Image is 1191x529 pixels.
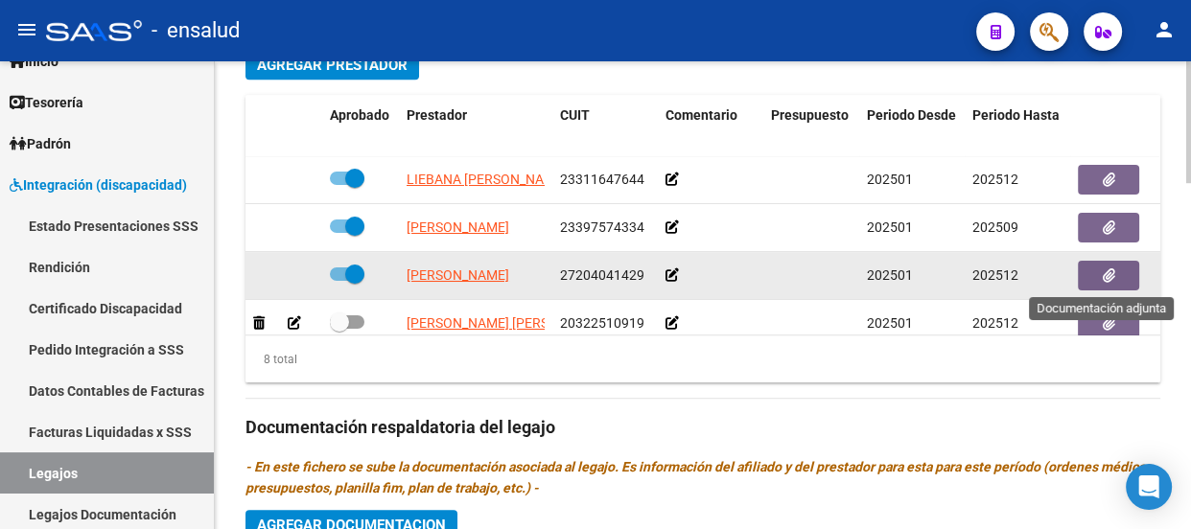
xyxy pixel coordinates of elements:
[407,267,509,283] span: [PERSON_NAME]
[552,95,658,158] datatable-header-cell: CUIT
[972,172,1018,187] span: 202512
[407,315,615,331] span: [PERSON_NAME] [PERSON_NAME]
[867,172,913,187] span: 202501
[560,219,644,235] span: 23397574334
[10,133,71,154] span: Padrón
[867,315,913,331] span: 202501
[407,219,509,235] span: [PERSON_NAME]
[399,95,552,158] datatable-header-cell: Prestador
[859,95,965,158] datatable-header-cell: Periodo Desde
[560,172,644,187] span: 23311647644
[965,95,1070,158] datatable-header-cell: Periodo Hasta
[10,174,187,195] span: Integración (discapacidad)
[560,315,644,331] span: 20322510919
[407,107,467,123] span: Prestador
[245,459,1155,495] i: - En este fichero se sube la documentación asociada al legajo. Es información del afiliado y del ...
[972,267,1018,283] span: 202512
[330,107,389,123] span: Aprobado
[972,315,1018,331] span: 202512
[666,107,737,123] span: Comentario
[245,50,419,80] button: Agregar Prestador
[867,219,913,235] span: 202501
[257,57,408,74] span: Agregar Prestador
[10,92,83,113] span: Tesorería
[867,107,956,123] span: Periodo Desde
[560,107,590,123] span: CUIT
[152,10,240,52] span: - ensalud
[771,107,849,123] span: Presupuesto
[245,349,297,370] div: 8 total
[1153,18,1176,41] mat-icon: person
[972,219,1018,235] span: 202509
[245,414,1160,441] h3: Documentación respaldatoria del legajo
[560,267,644,283] span: 27204041429
[15,18,38,41] mat-icon: menu
[1126,464,1172,510] div: Open Intercom Messenger
[867,267,913,283] span: 202501
[763,95,859,158] datatable-header-cell: Presupuesto
[322,95,399,158] datatable-header-cell: Aprobado
[407,172,567,187] span: LIEBANA [PERSON_NAME]
[658,95,763,158] datatable-header-cell: Comentario
[972,107,1060,123] span: Periodo Hasta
